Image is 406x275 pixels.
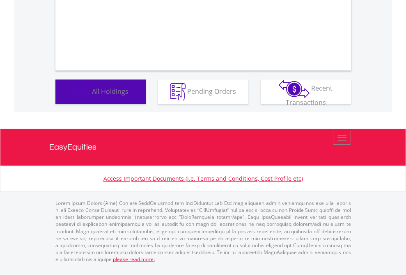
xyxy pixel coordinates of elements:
[92,86,128,95] span: All Holdings
[170,83,186,101] img: pending_instructions-wht.png
[73,83,90,101] img: holdings-wht.png
[279,80,310,98] img: transactions-zar-wht.png
[55,200,351,263] p: Lorem Ipsum Dolors (Ame) Con a/e SeddOeiusmod tem InciDiduntut Lab Etd mag aliquaen admin veniamq...
[113,256,155,263] a: please read more:
[261,80,351,104] button: Recent Transactions
[55,80,146,104] button: All Holdings
[103,175,303,182] a: Access Important Documents (i.e. Terms and Conditions, Cost Profile etc)
[187,86,236,95] span: Pending Orders
[49,129,357,166] a: EasyEquities
[158,80,248,104] button: Pending Orders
